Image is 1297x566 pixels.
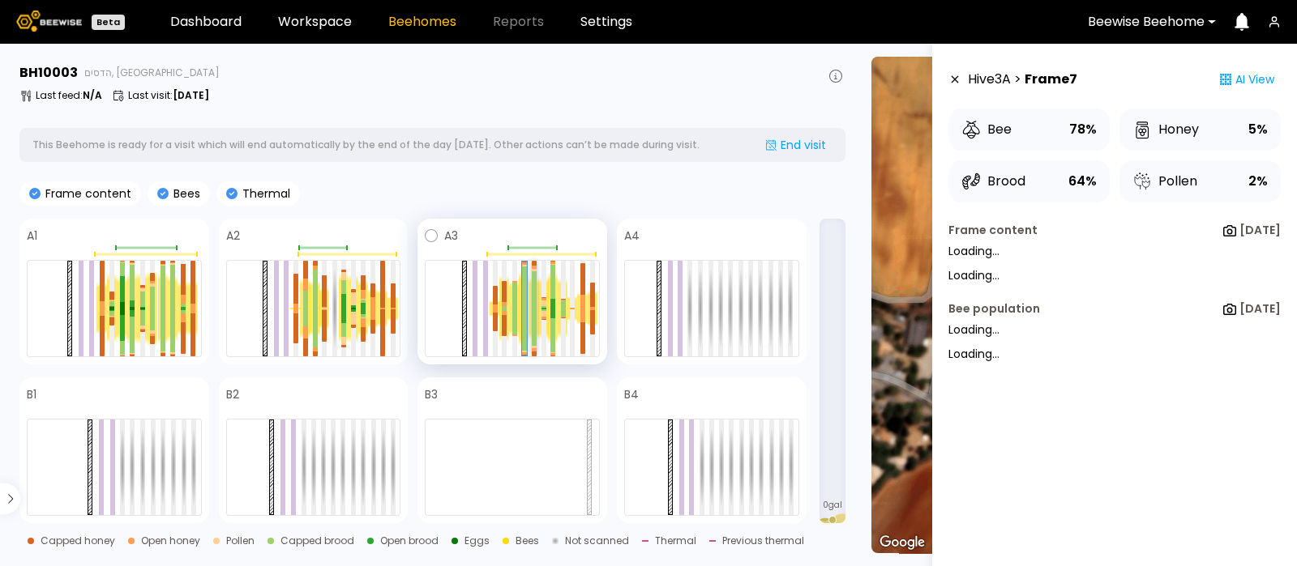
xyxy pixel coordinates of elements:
[41,536,115,546] div: Capped honey
[226,536,255,546] div: Pollen
[961,172,1025,191] div: Brood
[875,532,929,553] a: Open this area in Google Maps (opens a new window)
[1132,172,1197,191] div: Pollen
[92,15,125,30] div: Beta
[1068,170,1097,193] div: 64%
[169,188,200,199] p: Bees
[1239,300,1281,317] b: [DATE]
[141,536,200,546] div: Open honey
[565,536,629,546] div: Not scanned
[493,15,544,28] span: Reports
[1213,63,1281,96] div: AI View
[388,15,456,28] a: Beehomes
[968,63,1077,96] div: Hive 3 A >
[444,230,458,241] h4: A3
[464,536,490,546] div: Eggs
[722,536,804,546] div: Previous thermal
[961,120,1012,139] div: Bee
[1132,120,1199,139] div: Honey
[27,389,36,400] h4: B1
[948,222,1038,239] div: Frame content
[516,536,539,546] div: Bees
[27,230,37,241] h4: A1
[1248,118,1268,141] div: 5%
[624,389,639,400] h4: B4
[128,91,209,100] p: Last visit :
[1025,70,1077,89] strong: Frame 7
[16,11,82,32] img: Beewise logo
[948,324,1281,335] p: Loading...
[278,15,352,28] a: Workspace
[823,501,842,509] span: 0 gal
[32,140,700,150] p: This Beehome is ready for a visit which will end automatically by the end of the day [DATE]. Othe...
[84,68,220,78] span: הדסים, [GEOGRAPHIC_DATA]
[19,66,78,79] h3: BH 10003
[948,300,1040,317] div: Bee population
[948,270,1281,281] p: Loading...
[41,188,131,199] p: Frame content
[948,348,1281,360] p: Loading...
[226,230,240,241] h4: A2
[580,15,632,28] a: Settings
[226,389,239,400] h4: B2
[425,389,438,400] h4: B3
[758,134,833,155] div: End visit
[624,230,640,241] h4: A4
[170,15,242,28] a: Dashboard
[655,536,696,546] div: Thermal
[280,536,354,546] div: Capped brood
[238,188,290,199] p: Thermal
[173,88,209,102] b: [DATE]
[948,245,1281,257] p: Loading...
[1069,118,1097,141] div: 78%
[36,91,102,100] p: Last feed :
[1248,170,1268,193] div: 2%
[83,88,102,102] b: N/A
[1239,222,1281,238] b: [DATE]
[380,536,439,546] div: Open brood
[875,532,929,553] img: Google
